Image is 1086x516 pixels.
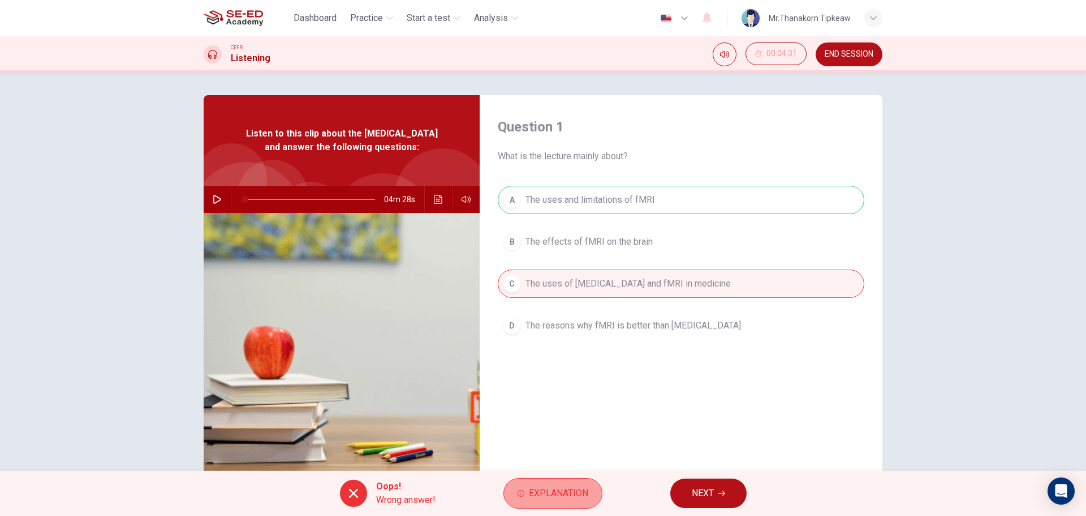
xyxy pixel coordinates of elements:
[240,127,443,154] span: Listen to this clip about the [MEDICAL_DATA] and answer the following questions:
[503,478,602,509] button: Explanation
[204,7,289,29] a: SE-ED Academy logo
[659,14,673,23] img: en
[766,49,797,58] span: 00:04:31
[742,9,760,27] img: Profile picture
[429,186,447,213] button: Click to see the audio transcription
[745,42,807,65] button: 00:04:31
[498,150,864,163] span: What is the lecture mainly about?
[498,118,864,136] h4: Question 1
[529,485,588,501] span: Explanation
[670,479,747,508] button: NEXT
[407,11,450,25] span: Start a test
[289,8,341,28] button: Dashboard
[825,50,873,59] span: END SESSION
[713,42,736,66] div: Mute
[469,8,523,28] button: Analysis
[376,480,436,493] span: Oops!
[294,11,337,25] span: Dashboard
[231,52,270,65] h1: Listening
[692,485,714,501] span: NEXT
[402,8,465,28] button: Start a test
[745,42,807,66] div: Hide
[384,186,424,213] span: 04m 28s
[474,11,508,25] span: Analysis
[816,42,882,66] button: END SESSION
[1048,477,1075,505] div: Open Intercom Messenger
[204,7,263,29] img: SE-ED Academy logo
[350,11,383,25] span: Practice
[346,8,398,28] button: Practice
[231,44,243,52] span: CEFR
[769,11,851,25] div: Mr.Thanakorn Tipkeaw
[376,493,436,507] span: Wrong answer!
[204,213,480,489] img: Listen to this clip about the Functional Magnetic Resonance Imaging and answer the following ques...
